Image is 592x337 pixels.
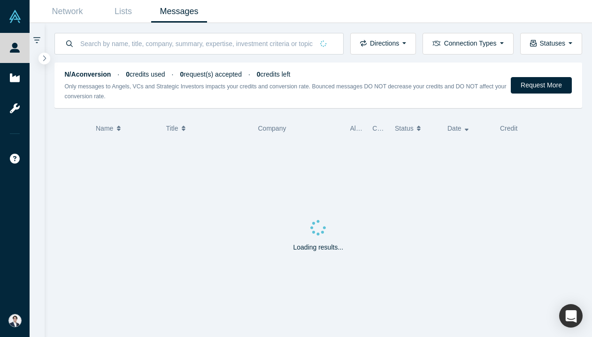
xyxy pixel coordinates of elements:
[257,71,291,78] span: credits left
[395,118,414,138] span: Status
[372,125,422,132] span: Connection Type
[500,125,517,132] span: Credit
[350,33,416,55] button: Directions
[350,125,394,132] span: Alchemist Role
[126,71,130,78] strong: 0
[96,118,113,138] span: Name
[423,33,513,55] button: Connection Types
[65,71,111,78] strong: N/A conversion
[166,118,178,138] span: Title
[79,32,314,55] input: Search by name, title, company, summary, expertise, investment criteria or topics of focus
[172,71,174,78] span: ·
[293,243,343,252] p: Loading results...
[258,125,286,132] span: Company
[520,33,582,55] button: Statuses
[96,118,156,138] button: Name
[248,71,250,78] span: ·
[65,83,507,100] small: Only messages to Angels, VCs and Strategic Investors impacts your credits and conversion rate. Bo...
[8,10,22,23] img: Alchemist Vault Logo
[447,118,461,138] span: Date
[117,71,119,78] span: ·
[511,77,572,94] button: Request More
[126,71,165,78] span: credits used
[180,71,242,78] span: request(s) accepted
[95,0,151,23] a: Lists
[8,314,22,327] img: Eisuke Shimizu's Account
[39,0,95,23] a: Network
[395,118,438,138] button: Status
[180,71,184,78] strong: 0
[166,118,248,138] button: Title
[447,118,490,138] button: Date
[257,71,261,78] strong: 0
[151,0,207,23] a: Messages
